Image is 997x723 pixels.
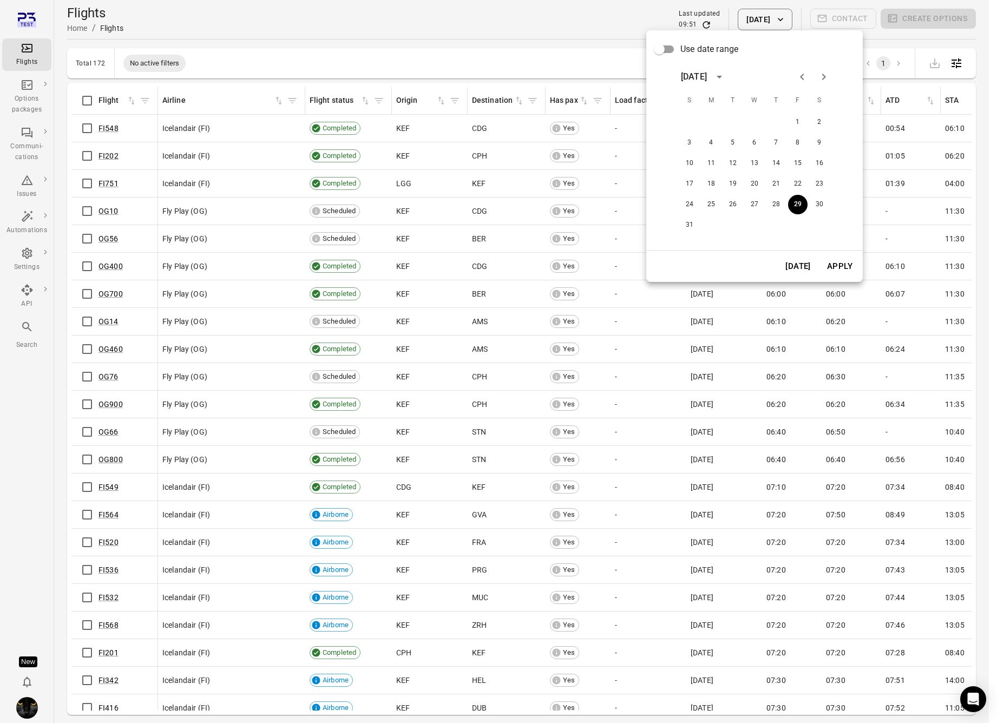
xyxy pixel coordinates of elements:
button: 12 [723,154,743,173]
button: 7 [766,133,786,153]
button: 15 [788,154,808,173]
button: Apply [821,255,858,278]
button: 25 [701,195,721,214]
span: Use date range [680,43,738,56]
button: 17 [680,174,699,194]
span: Tuesday [723,90,743,111]
span: Thursday [766,90,786,111]
button: 14 [766,154,786,173]
button: Previous month [791,66,813,88]
button: 31 [680,215,699,235]
button: 28 [766,195,786,214]
button: 4 [701,133,721,153]
span: Wednesday [745,90,764,111]
button: 24 [680,195,699,214]
button: 11 [701,154,721,173]
button: 6 [745,133,764,153]
span: Sunday [680,90,699,111]
button: 30 [810,195,829,214]
button: 19 [723,174,743,194]
button: Next month [813,66,835,88]
button: 18 [701,174,721,194]
button: 9 [810,133,829,153]
button: 2 [810,113,829,132]
button: 29 [788,195,808,214]
button: 27 [745,195,764,214]
button: 22 [788,174,808,194]
button: 13 [745,154,764,173]
div: [DATE] [681,70,707,83]
button: 10 [680,154,699,173]
span: Monday [701,90,721,111]
button: 8 [788,133,808,153]
button: 23 [810,174,829,194]
button: 16 [810,154,829,173]
div: Open Intercom Messenger [960,686,986,712]
button: 20 [745,174,764,194]
button: 21 [766,174,786,194]
button: 3 [680,133,699,153]
button: [DATE] [779,255,817,278]
button: 1 [788,113,808,132]
button: 5 [723,133,743,153]
span: Saturday [810,90,829,111]
button: calendar view is open, switch to year view [710,68,729,86]
button: 26 [723,195,743,214]
span: Friday [788,90,808,111]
